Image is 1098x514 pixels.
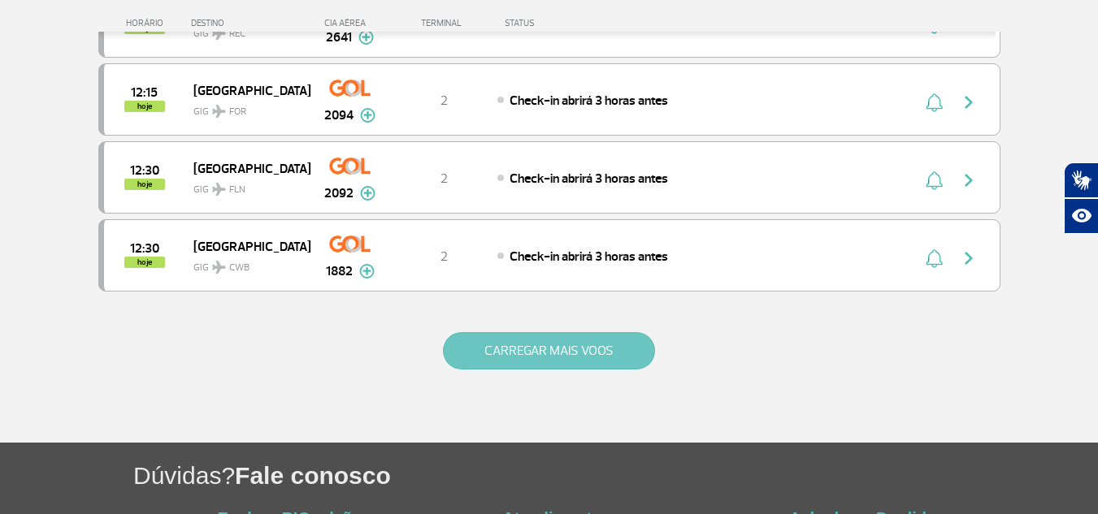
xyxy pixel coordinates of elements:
[193,174,297,197] span: GIG
[391,18,497,28] div: TERMINAL
[326,261,353,281] span: 1882
[959,93,979,112] img: seta-direita-painel-voo.svg
[441,248,448,265] span: 2
[229,183,245,197] span: FLN
[1064,162,1098,198] button: Abrir tradutor de língua de sinais.
[360,186,375,201] img: mais-info-painel-voo.svg
[441,93,448,109] span: 2
[926,248,943,268] img: sino-painel-voo.svg
[324,184,354,203] span: 2092
[959,171,979,190] img: seta-direita-painel-voo.svg
[235,462,391,489] span: Fale conosco
[959,248,979,268] img: seta-direita-painel-voo.svg
[926,171,943,190] img: sino-painel-voo.svg
[1064,198,1098,234] button: Abrir recursos assistivos.
[324,106,354,125] span: 2094
[193,96,297,119] span: GIG
[212,183,226,196] img: destiny_airplane.svg
[310,18,391,28] div: CIA AÉREA
[193,158,297,179] span: [GEOGRAPHIC_DATA]
[193,235,297,257] span: [GEOGRAPHIC_DATA]
[510,93,668,109] span: Check-in abrirá 3 horas antes
[124,257,165,268] span: hoje
[229,261,250,275] span: CWB
[191,18,310,28] div: DESTINO
[926,93,943,112] img: sino-painel-voo.svg
[103,18,192,28] div: HORÁRIO
[193,80,297,101] span: [GEOGRAPHIC_DATA]
[497,18,629,28] div: STATUS
[131,87,158,98] span: 2025-09-30 12:15:00
[360,108,375,123] img: mais-info-painel-voo.svg
[133,459,1098,492] h1: Dúvidas?
[1064,162,1098,234] div: Plugin de acessibilidade da Hand Talk.
[124,179,165,190] span: hoje
[130,243,159,254] span: 2025-09-30 12:30:00
[441,171,448,187] span: 2
[510,248,668,265] span: Check-in abrirá 3 horas antes
[443,332,655,369] button: CARREGAR MAIS VOOS
[212,261,226,274] img: destiny_airplane.svg
[124,101,165,112] span: hoje
[510,171,668,187] span: Check-in abrirá 3 horas antes
[212,105,226,118] img: destiny_airplane.svg
[229,105,246,119] span: FOR
[130,165,159,176] span: 2025-09-30 12:30:00
[193,252,297,275] span: GIG
[359,264,375,279] img: mais-info-painel-voo.svg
